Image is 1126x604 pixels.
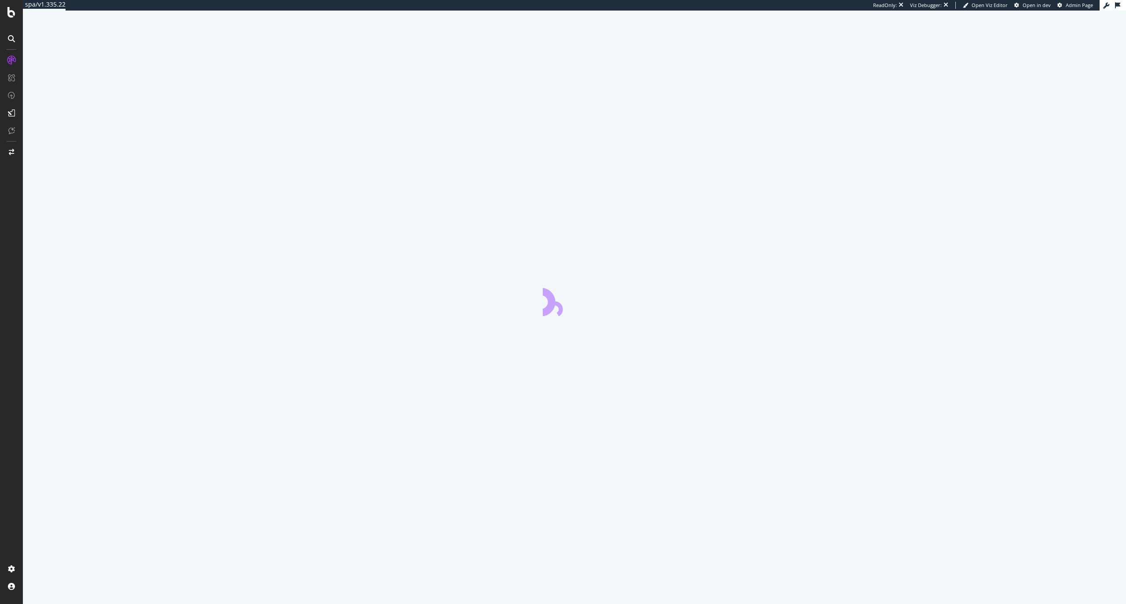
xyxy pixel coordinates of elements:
[543,284,606,316] div: animation
[1066,2,1093,8] span: Admin Page
[1014,2,1051,9] a: Open in dev
[963,2,1008,9] a: Open Viz Editor
[873,2,897,9] div: ReadOnly:
[1023,2,1051,8] span: Open in dev
[1057,2,1093,9] a: Admin Page
[972,2,1008,8] span: Open Viz Editor
[910,2,942,9] div: Viz Debugger:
